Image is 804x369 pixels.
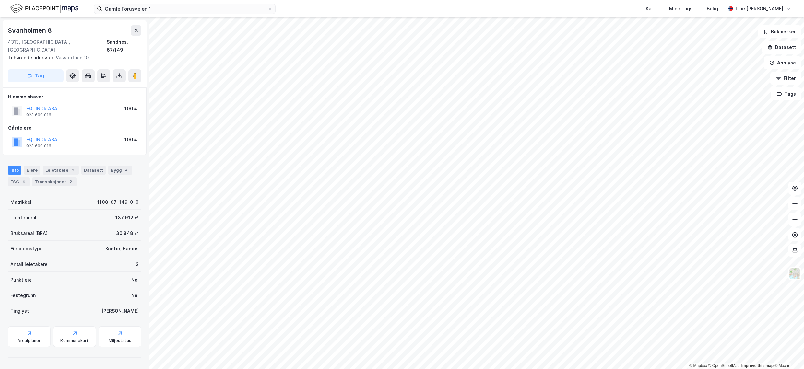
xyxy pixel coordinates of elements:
button: Analyse [764,56,801,69]
div: 923 609 016 [26,112,51,118]
div: Kommunekart [60,338,89,343]
div: Info [8,166,21,175]
div: 137 912 ㎡ [115,214,139,222]
button: Datasett [762,41,801,54]
div: 30 848 ㎡ [116,229,139,237]
div: 2 [67,179,74,185]
div: Transaksjoner [32,177,77,186]
a: Mapbox [689,363,707,368]
div: Nei [131,292,139,299]
div: Line [PERSON_NAME] [736,5,783,13]
div: 2 [136,260,139,268]
div: Arealplaner [18,338,41,343]
div: 100% [124,105,137,112]
div: Nei [131,276,139,284]
a: OpenStreetMap [708,363,740,368]
div: Kart [646,5,655,13]
div: 4313, [GEOGRAPHIC_DATA], [GEOGRAPHIC_DATA] [8,38,107,54]
div: Mine Tags [669,5,692,13]
div: Tinglyst [10,307,29,315]
img: logo.f888ab2527a4732fd821a326f86c7f29.svg [10,3,78,14]
button: Bokmerker [758,25,801,38]
a: Improve this map [741,363,774,368]
div: ESG [8,177,30,186]
iframe: Chat Widget [772,338,804,369]
div: [PERSON_NAME] [101,307,139,315]
div: Datasett [81,166,106,175]
div: 923 609 016 [26,144,51,149]
span: Tilhørende adresser: [8,55,56,60]
img: Z [789,268,801,280]
div: Kontrollprogram for chat [772,338,804,369]
button: Tag [8,69,64,82]
div: Punktleie [10,276,32,284]
div: Tomteareal [10,214,36,222]
div: Leietakere [43,166,79,175]
button: Filter [770,72,801,85]
div: 4 [20,179,27,185]
div: Miljøstatus [109,338,131,343]
button: Tags [771,87,801,100]
input: Søk på adresse, matrikkel, gårdeiere, leietakere eller personer [102,4,267,14]
div: Gårdeiere [8,124,141,132]
div: Hjemmelshaver [8,93,141,101]
div: Bygg [108,166,132,175]
div: 4 [123,167,130,173]
div: Kontor, Handel [105,245,139,253]
div: Antall leietakere [10,260,48,268]
div: Sandnes, 67/149 [107,38,141,54]
div: Svanholmen 8 [8,25,53,36]
div: Matrikkel [10,198,31,206]
div: Festegrunn [10,292,36,299]
div: 2 [70,167,76,173]
div: 100% [124,136,137,144]
div: 1108-67-149-0-0 [97,198,139,206]
div: Eiere [24,166,40,175]
div: Vassbotnen 10 [8,54,136,62]
div: Bruksareal (BRA) [10,229,48,237]
div: Eiendomstype [10,245,43,253]
div: Bolig [707,5,718,13]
